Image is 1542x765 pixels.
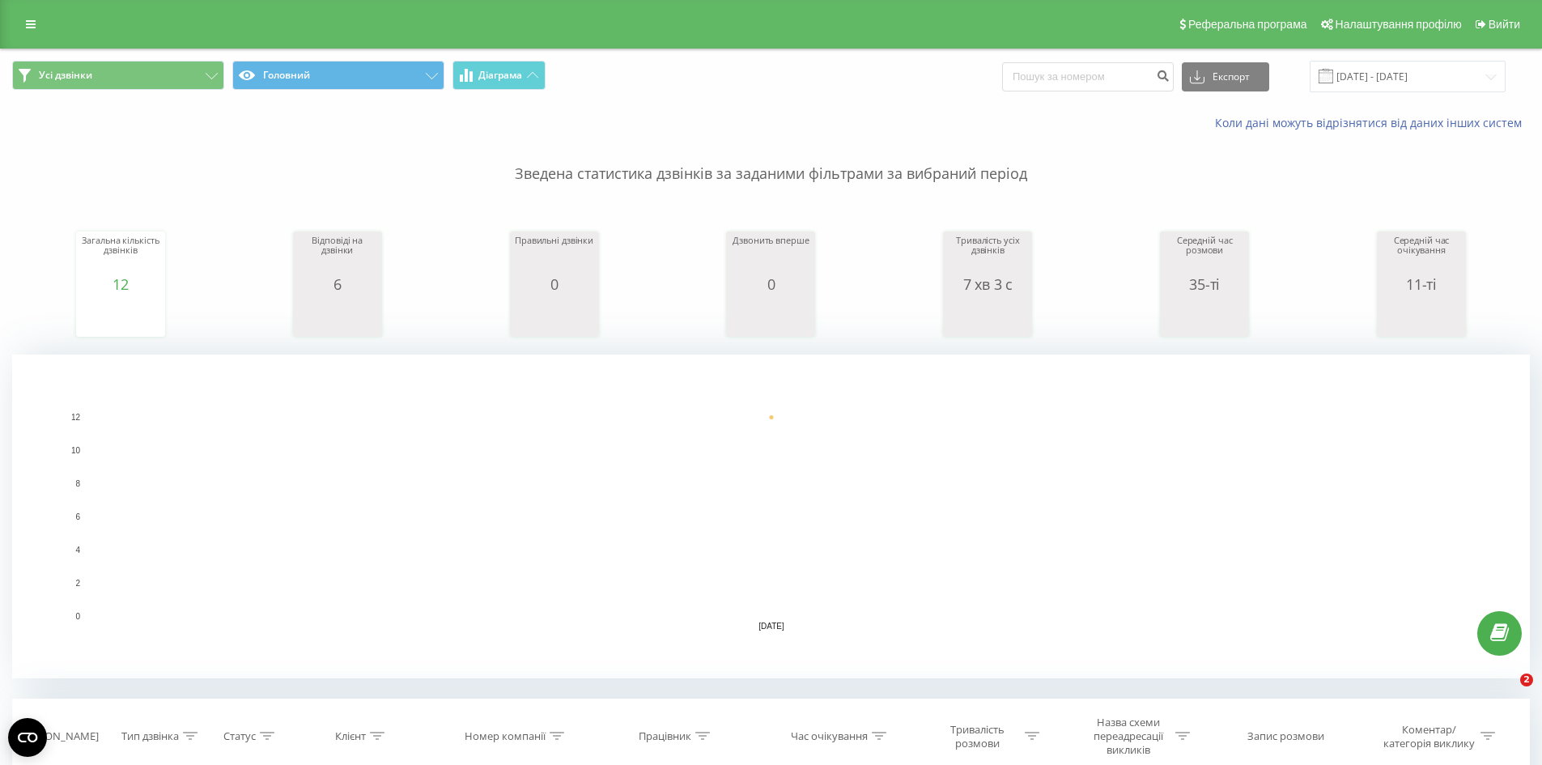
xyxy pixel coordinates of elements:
[956,234,1019,256] font: Тривалість усіх дзвінків
[80,292,161,341] svg: Діаграма.
[515,164,1027,183] font: Зведена статистика дзвінків за заданими фільтрами за вибраний період
[452,61,546,90] button: Діаграма
[312,234,363,256] font: Відповіді на дзвінки
[121,729,179,743] font: Тип дзвінка
[1177,234,1233,256] font: Середній час розмови
[1383,722,1475,750] font: Коментар/категорія виклику
[333,274,342,294] font: 6
[758,622,784,631] text: [DATE]
[730,292,811,341] svg: Діаграма.
[733,234,809,246] font: Дзвонить вперше
[1381,292,1462,341] svg: Діаграма.
[1247,729,1324,743] font: Запис розмови
[82,234,159,256] font: Загальна кількість дзвінків
[1182,62,1269,91] button: Експорт
[639,729,691,743] font: Працівник
[950,722,1005,750] font: Тривалість розмови
[1336,18,1462,31] font: Налаштування профілю
[75,479,80,488] text: 8
[1188,18,1307,31] font: Реферальна програма
[1394,234,1450,256] font: Середній час очікування
[71,413,81,422] text: 12
[1487,674,1526,712] iframe: Живий чат у інтеркомі
[297,292,378,341] svg: Діаграма.
[465,729,546,743] font: Номер компанії
[75,579,80,588] text: 2
[39,68,92,82] font: Усі дзвінки
[1213,70,1250,83] font: Експорт
[1094,715,1163,757] font: Назва схеми переадресації викликів
[335,729,366,743] font: Клієнт
[263,68,310,82] font: Головний
[1523,674,1530,685] font: 2
[1164,292,1245,341] svg: Діаграма.
[515,234,593,246] font: Правильні дзвінки
[75,546,80,555] text: 4
[223,729,256,743] font: Статус
[767,274,775,294] font: 0
[75,612,80,621] text: 0
[8,718,47,757] button: Відкрити віджет CMP
[12,355,1530,678] svg: Діаграма.
[1189,274,1220,294] font: 35-ті
[550,274,559,294] font: 0
[963,274,1013,294] font: 7 хв 3 с
[71,446,81,455] text: 10
[113,274,129,294] font: 12
[17,729,99,743] font: [PERSON_NAME]
[1215,115,1522,130] font: Коли дані можуть відрізнятися від даних інших систем
[478,68,522,82] font: Діаграма
[514,292,595,341] svg: Діаграма.
[791,729,868,743] font: Час очікування
[1406,274,1437,294] font: 11-ті
[1215,115,1530,130] a: Коли дані можуть відрізнятися від даних інших систем
[232,61,444,90] button: Головний
[75,512,80,521] text: 6
[12,61,224,90] button: Усі дзвінки
[947,292,1028,341] svg: Діаграма.
[1002,62,1174,91] input: Пошук за номером
[1489,18,1520,31] font: Вийти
